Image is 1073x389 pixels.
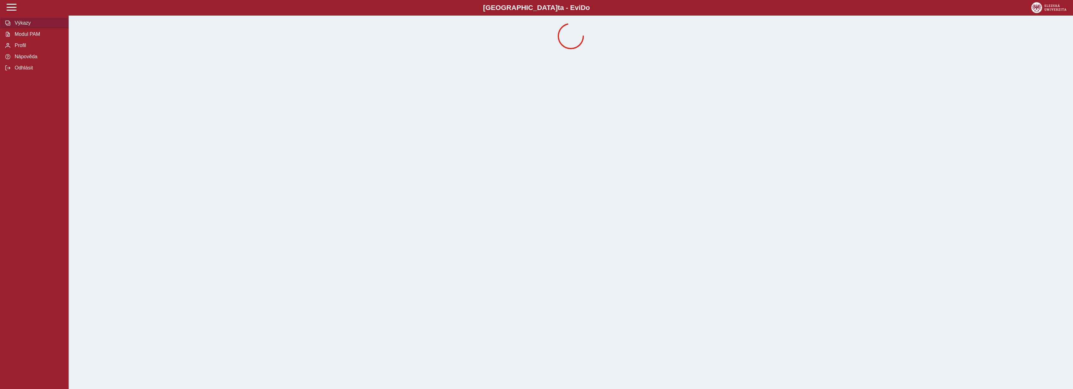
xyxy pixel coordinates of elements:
span: D [580,4,585,12]
b: [GEOGRAPHIC_DATA] a - Evi [19,4,1054,12]
span: Modul PAM [13,31,63,37]
span: Odhlásit [13,65,63,71]
span: t [558,4,560,12]
span: Nápověda [13,54,63,59]
img: logo_web_su.png [1031,2,1066,13]
span: Výkazy [13,20,63,26]
span: Profil [13,43,63,48]
span: o [586,4,590,12]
